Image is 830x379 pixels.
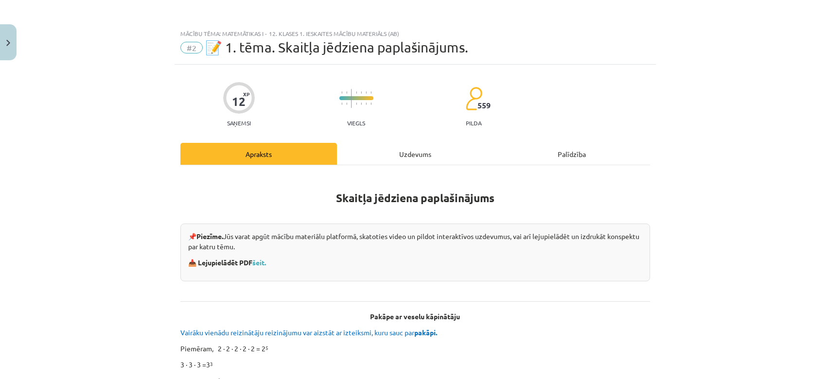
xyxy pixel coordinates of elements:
p: 📌 Jūs varat apgūt mācību materiālu platformā, skatoties video un pildot interaktīvos uzdevumus, v... [188,231,642,252]
b: pakāpi. [414,328,437,337]
span: XP [243,91,249,97]
img: icon-close-lesson-0947bae3869378f0d4975bcd49f059093ad1ed9edebbc8119c70593378902aed.svg [6,40,10,46]
span: Vairāku vienādu reizinātāju reizinājumu var aizstāt ar izteiksmi, kuru sauc par [180,328,439,337]
img: icon-short-line-57e1e144782c952c97e751825c79c345078a6d821885a25fce030b3d8c18986b.svg [366,91,367,94]
img: icon-short-line-57e1e144782c952c97e751825c79c345078a6d821885a25fce030b3d8c18986b.svg [356,103,357,105]
p: pilda [466,120,481,126]
div: 12 [232,95,246,108]
p: Piemēram, 2 ∙ 2 ∙ 2 ∙ 2 ∙ 2 = 2 [180,344,650,354]
span: #2 [180,42,203,53]
b: Pakāpe ar veselu kāpinātāju [370,312,460,321]
a: šeit. [252,258,266,267]
strong: Piezīme. [196,232,223,241]
img: students-c634bb4e5e11cddfef0936a35e636f08e4e9abd3cc4e673bd6f9a4125e45ecb1.svg [465,86,482,111]
img: icon-short-line-57e1e144782c952c97e751825c79c345078a6d821885a25fce030b3d8c18986b.svg [356,91,357,94]
strong: Skaitļa jēdziena paplašinājums [336,191,494,205]
div: Apraksts [180,143,337,165]
p: Viegls [347,120,365,126]
div: Mācību tēma: Matemātikas i - 12. klases 1. ieskaites mācību materiāls (ab) [180,30,650,37]
img: icon-short-line-57e1e144782c952c97e751825c79c345078a6d821885a25fce030b3d8c18986b.svg [346,91,347,94]
sup: 5 [265,344,268,351]
strong: 📥 Lejupielādēt PDF [188,258,267,267]
img: icon-short-line-57e1e144782c952c97e751825c79c345078a6d821885a25fce030b3d8c18986b.svg [341,91,342,94]
img: icon-short-line-57e1e144782c952c97e751825c79c345078a6d821885a25fce030b3d8c18986b.svg [361,103,362,105]
sup: 3 [210,360,213,367]
img: icon-short-line-57e1e144782c952c97e751825c79c345078a6d821885a25fce030b3d8c18986b.svg [341,103,342,105]
img: icon-short-line-57e1e144782c952c97e751825c79c345078a6d821885a25fce030b3d8c18986b.svg [346,103,347,105]
img: icon-short-line-57e1e144782c952c97e751825c79c345078a6d821885a25fce030b3d8c18986b.svg [371,103,371,105]
p: 3 ∙ 3 ∙ 3 =3 [180,360,650,370]
img: icon-short-line-57e1e144782c952c97e751825c79c345078a6d821885a25fce030b3d8c18986b.svg [361,91,362,94]
img: icon-long-line-d9ea69661e0d244f92f715978eff75569469978d946b2353a9bb055b3ed8787d.svg [351,89,352,108]
div: Palīdzība [494,143,650,165]
span: 559 [477,101,491,110]
img: icon-short-line-57e1e144782c952c97e751825c79c345078a6d821885a25fce030b3d8c18986b.svg [371,91,371,94]
div: Uzdevums [337,143,494,165]
p: Saņemsi [223,120,255,126]
img: icon-short-line-57e1e144782c952c97e751825c79c345078a6d821885a25fce030b3d8c18986b.svg [366,103,367,105]
span: 📝 1. tēma. Skaitļa jēdziena paplašinājums. [205,39,468,55]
